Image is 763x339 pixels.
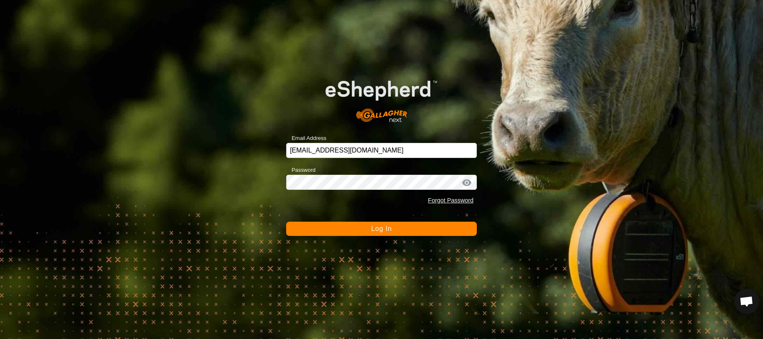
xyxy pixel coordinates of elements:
[734,289,759,314] div: Open chat
[428,197,473,204] a: Forgot Password
[286,222,477,236] button: Log In
[305,65,458,129] img: E-shepherd Logo
[286,166,316,174] label: Password
[286,143,477,158] input: Email Address
[371,225,392,232] span: Log In
[286,134,326,142] label: Email Address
